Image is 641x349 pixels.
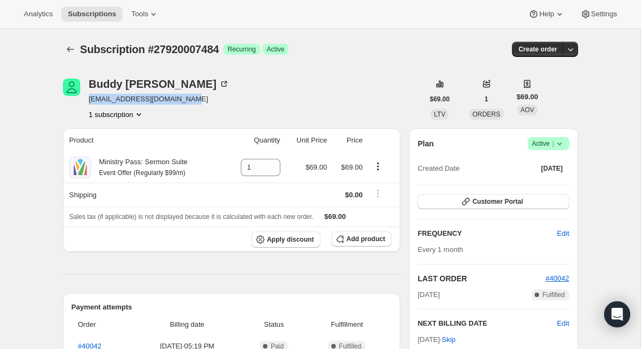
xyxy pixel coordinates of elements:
[63,79,80,96] span: Buddy Kelley
[63,128,225,152] th: Product
[485,95,489,104] span: 1
[345,191,363,199] span: $0.00
[557,318,569,329] button: Edit
[518,45,557,54] span: Create order
[369,188,387,199] button: Shipping actions
[418,228,557,239] h2: FREQUENCY
[557,228,569,239] span: Edit
[324,212,346,221] span: $69.00
[542,290,565,299] span: Fulfilled
[309,319,385,330] span: Fulfillment
[131,10,148,18] span: Tools
[69,213,314,221] span: Sales tax (if applicable) is not displayed because it is calculated with each new order.
[125,7,165,22] button: Tools
[89,79,230,89] div: Buddy [PERSON_NAME]
[331,231,392,247] button: Add product
[552,139,554,148] span: |
[430,95,450,104] span: $69.00
[89,94,230,105] span: [EMAIL_ADDRESS][DOMAIN_NAME]
[418,245,463,254] span: Every 1 month
[442,334,456,345] span: Skip
[546,273,569,284] button: #40042
[472,197,523,206] span: Customer Portal
[80,43,219,55] span: Subscription #27920007484
[63,42,78,57] button: Subscriptions
[522,7,571,22] button: Help
[99,169,185,177] small: Event Offer (Regularly $99/m)
[535,161,569,176] button: [DATE]
[472,111,500,118] span: ORDERS
[135,319,239,330] span: Billing date
[341,163,363,171] span: $69.00
[424,92,457,107] button: $69.00
[305,163,327,171] span: $69.00
[347,235,385,243] span: Add product
[267,45,285,54] span: Active
[546,274,569,282] a: #40042
[541,164,563,173] span: [DATE]
[512,42,563,57] button: Create order
[69,157,91,178] img: product img
[246,319,302,330] span: Status
[478,92,495,107] button: 1
[550,225,575,242] button: Edit
[72,302,392,313] h2: Payment attempts
[330,128,366,152] th: Price
[435,331,462,348] button: Skip
[418,318,557,329] h2: NEXT BILLING DATE
[284,128,331,152] th: Unit Price
[252,231,320,248] button: Apply discount
[591,10,617,18] span: Settings
[89,109,144,120] button: Product actions
[418,289,440,300] span: [DATE]
[418,335,456,344] span: [DATE] ·
[418,194,569,209] button: Customer Portal
[539,10,554,18] span: Help
[61,7,123,22] button: Subscriptions
[418,138,434,149] h2: Plan
[225,128,284,152] th: Quantity
[369,160,387,172] button: Product actions
[91,157,188,178] div: Ministry Pass: Sermon Suite
[517,92,539,102] span: $69.00
[434,111,445,118] span: LTV
[418,273,546,284] h2: LAST ORDER
[68,10,116,18] span: Subscriptions
[228,45,256,54] span: Recurring
[604,301,630,327] div: Open Intercom Messenger
[17,7,59,22] button: Analytics
[521,106,534,114] span: AOV
[267,235,314,244] span: Apply discount
[24,10,53,18] span: Analytics
[574,7,624,22] button: Settings
[418,163,459,174] span: Created Date
[532,138,565,149] span: Active
[72,313,132,337] th: Order
[63,183,225,206] th: Shipping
